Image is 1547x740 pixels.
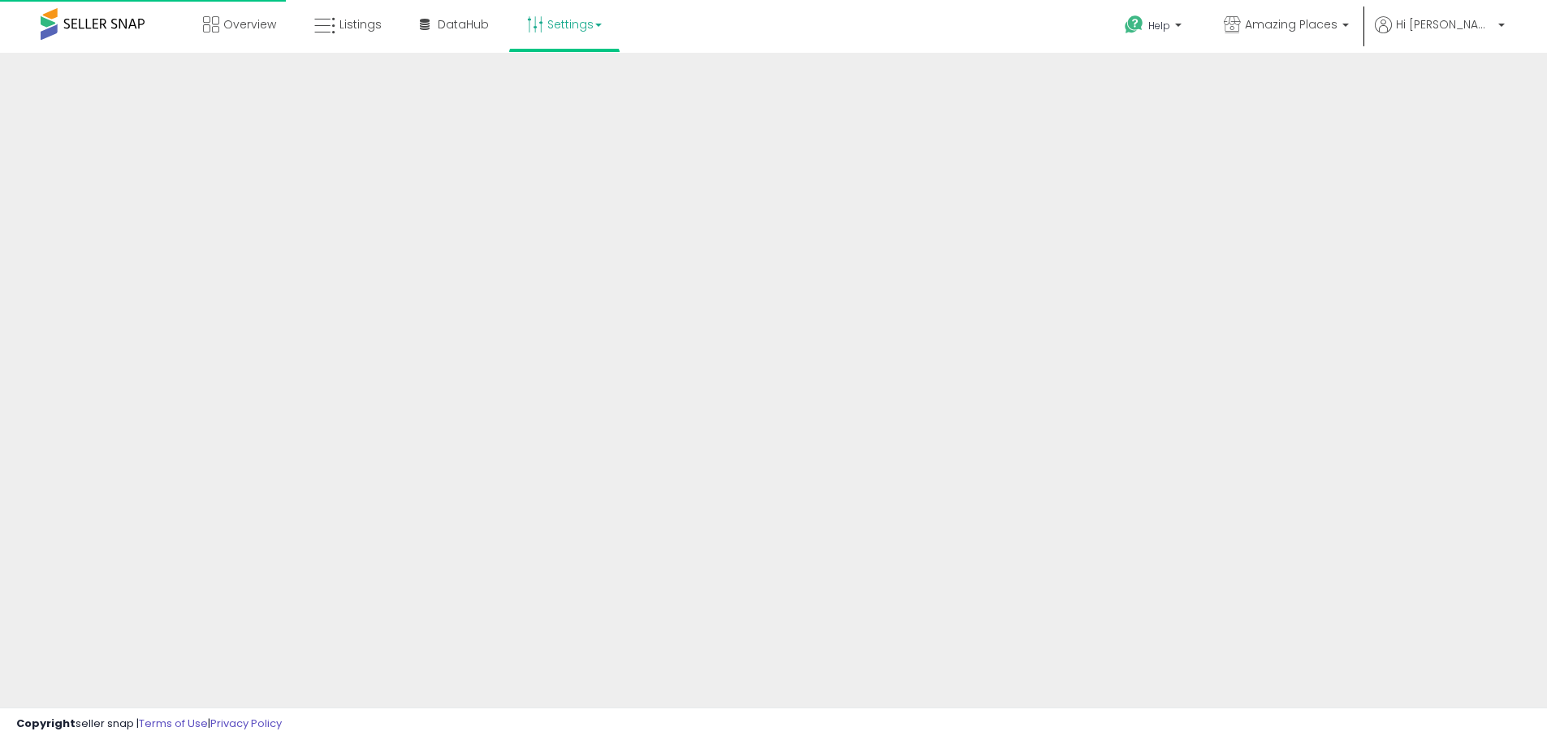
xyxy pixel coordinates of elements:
span: Help [1148,19,1170,32]
span: Hi [PERSON_NAME] [1396,16,1493,32]
div: seller snap | | [16,716,282,732]
strong: Copyright [16,716,76,731]
span: DataHub [438,16,489,32]
a: Help [1112,2,1198,53]
span: Listings [339,16,382,32]
i: Get Help [1124,15,1144,35]
a: Terms of Use [139,716,208,731]
a: Hi [PERSON_NAME] [1375,16,1505,53]
span: Overview [223,16,276,32]
a: Privacy Policy [210,716,282,731]
span: Amazing Places [1245,16,1337,32]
